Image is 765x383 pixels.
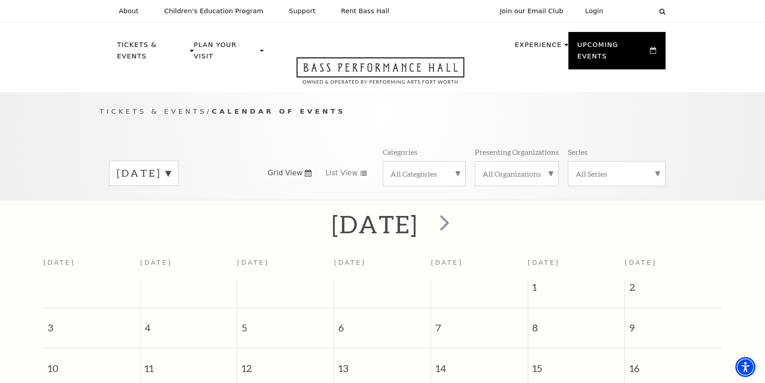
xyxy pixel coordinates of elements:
span: 16 [625,348,722,380]
span: 15 [528,348,624,380]
span: 13 [334,348,431,380]
p: Rent Bass Hall [341,7,390,15]
span: Tickets & Events [100,107,207,115]
p: Support [289,7,316,15]
p: Children's Education Program [164,7,264,15]
div: Accessibility Menu [735,357,755,377]
span: 6 [334,308,431,340]
button: next [427,208,460,241]
span: [DATE] [625,259,657,266]
p: / [100,106,666,117]
select: Select: [618,7,651,16]
span: 2 [625,280,722,299]
label: All Series [576,169,658,178]
span: Grid View [268,168,303,178]
span: [DATE] [528,259,560,266]
th: [DATE] [431,253,528,280]
span: 7 [431,308,527,340]
p: Upcoming Events [578,39,648,67]
p: Presenting Organizations [475,147,559,157]
label: [DATE] [117,166,171,180]
span: 4 [141,308,237,340]
p: Series [568,147,588,157]
span: 3 [43,308,140,340]
span: 5 [237,308,333,340]
p: Tickets & Events [117,39,188,67]
span: 10 [43,348,140,380]
th: [DATE] [334,253,431,280]
h2: [DATE] [332,210,418,239]
span: 1 [528,280,624,299]
span: 8 [528,308,624,340]
th: [DATE] [43,253,140,280]
span: Calendar of Events [212,107,345,115]
p: Categories [383,147,417,157]
p: About [119,7,139,15]
th: [DATE] [140,253,237,280]
p: Experience [515,39,562,56]
span: List View [325,168,358,178]
span: 12 [237,348,333,380]
label: All Organizations [483,169,551,178]
span: 9 [625,308,722,340]
span: 14 [431,348,527,380]
th: [DATE] [237,253,334,280]
span: 11 [141,348,237,380]
p: Plan Your Visit [194,39,258,67]
label: All Categories [390,169,458,178]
